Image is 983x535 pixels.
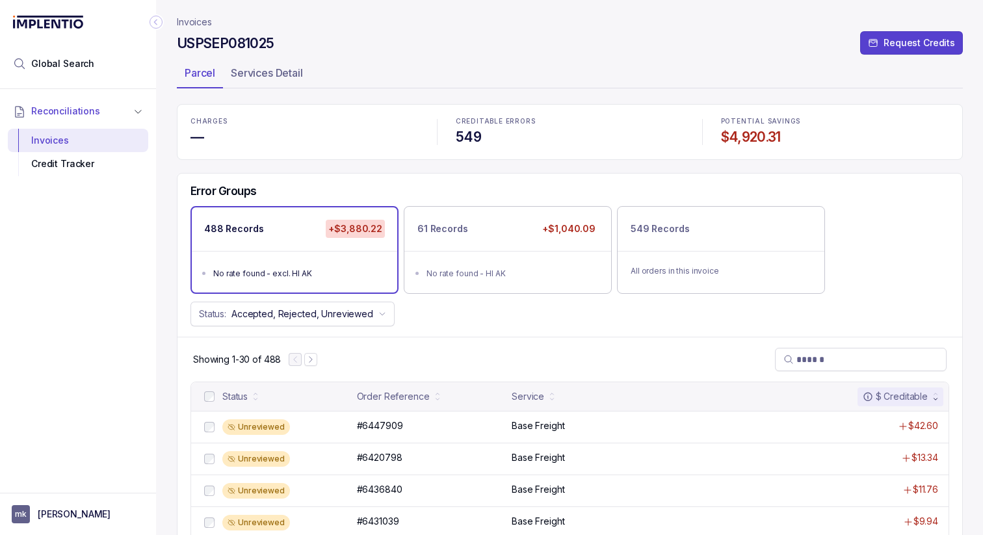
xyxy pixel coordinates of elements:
[190,302,395,326] button: Status:Accepted, Rejected, Unreviewed
[190,118,419,125] p: CHARGES
[456,118,684,125] p: CREDITABLE ERRORS
[512,483,564,496] p: Base Freight
[512,451,564,464] p: Base Freight
[326,220,385,238] p: +$3,880.22
[223,62,311,88] li: Tab Services Detail
[213,267,384,280] div: No rate found - excl. HI AK
[193,353,281,366] div: Remaining page entries
[177,34,274,53] h4: USPSEP081025
[357,419,403,432] p: #6447909
[222,515,290,530] div: Unreviewed
[204,454,215,464] input: checkbox-checkbox
[31,105,100,118] span: Reconciliations
[12,505,30,523] span: User initials
[222,390,248,403] div: Status
[357,515,399,528] p: #6431039
[204,391,215,402] input: checkbox-checkbox
[863,390,928,403] div: $ Creditable
[884,36,955,49] p: Request Credits
[18,129,138,152] div: Invoices
[540,220,598,238] p: +$1,040.09
[721,128,949,146] h4: $4,920.31
[512,515,564,528] p: Base Freight
[222,483,290,499] div: Unreviewed
[12,505,144,523] button: User initials[PERSON_NAME]
[357,451,402,464] p: #6420798
[357,390,430,403] div: Order Reference
[512,419,564,432] p: Base Freight
[860,31,963,55] button: Request Credits
[8,126,148,179] div: Reconciliations
[512,390,544,403] div: Service
[31,57,94,70] span: Global Search
[908,419,938,432] p: $42.60
[911,451,938,464] p: $13.34
[177,16,212,29] nav: breadcrumb
[913,515,938,528] p: $9.94
[231,307,373,320] p: Accepted, Rejected, Unreviewed
[357,483,402,496] p: #6436840
[148,14,164,30] div: Collapse Icon
[193,353,281,366] p: Showing 1-30 of 488
[204,517,215,528] input: checkbox-checkbox
[190,184,257,198] h5: Error Groups
[177,62,963,88] ul: Tab Group
[631,222,689,235] p: 549 Records
[38,508,111,521] p: [PERSON_NAME]
[204,486,215,496] input: checkbox-checkbox
[190,128,419,146] h4: —
[913,483,938,496] p: $11.76
[426,267,597,280] div: No rate found - HI AK
[177,62,223,88] li: Tab Parcel
[18,152,138,176] div: Credit Tracker
[456,128,684,146] h4: 549
[204,222,263,235] p: 488 Records
[204,422,215,432] input: checkbox-checkbox
[177,16,212,29] a: Invoices
[8,97,148,125] button: Reconciliations
[631,265,811,278] p: All orders in this invoice
[222,451,290,467] div: Unreviewed
[231,65,303,81] p: Services Detail
[199,307,226,320] p: Status:
[721,118,949,125] p: POTENTIAL SAVINGS
[417,222,468,235] p: 61 Records
[222,419,290,435] div: Unreviewed
[304,353,317,366] button: Next Page
[185,65,215,81] p: Parcel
